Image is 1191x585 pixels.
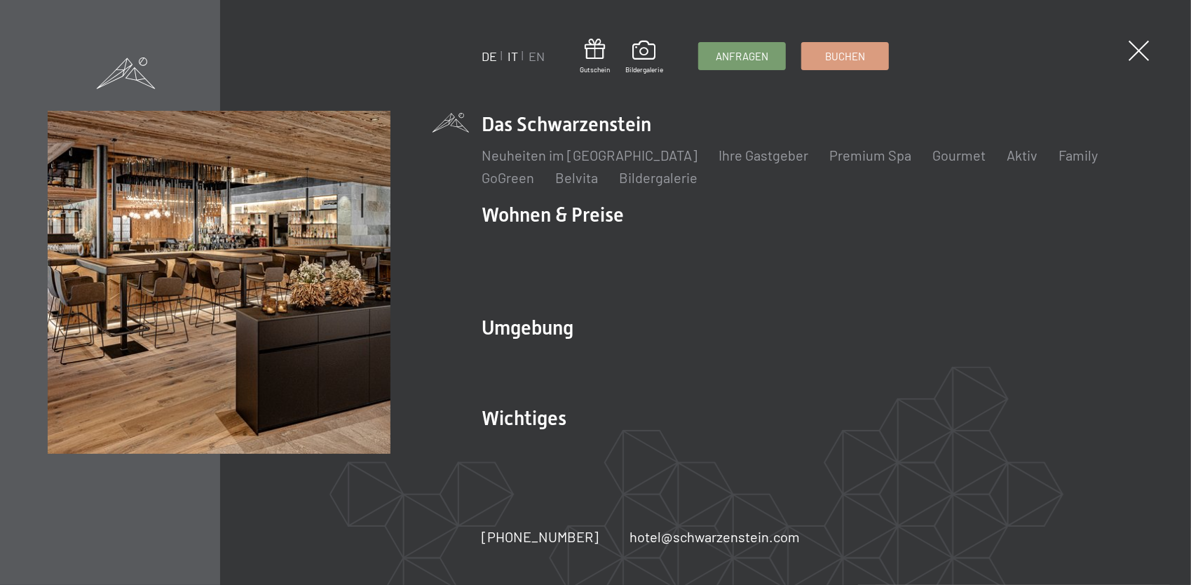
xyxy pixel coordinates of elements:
a: hotel@schwarzenstein.com [629,527,800,546]
a: Gutschein [580,39,610,74]
a: GoGreen [482,169,534,186]
a: EN [529,48,545,64]
span: [PHONE_NUMBER] [482,528,599,545]
a: Belvita [555,169,598,186]
a: Family [1059,147,1098,163]
a: IT [508,48,518,64]
span: Anfragen [716,49,768,64]
span: Bildergalerie [625,65,663,74]
a: Neuheiten im [GEOGRAPHIC_DATA] [482,147,697,163]
a: Ihre Gastgeber [719,147,808,163]
a: Premium Spa [829,147,911,163]
a: Gourmet [932,147,986,163]
a: DE [482,48,497,64]
a: Aktiv [1007,147,1037,163]
a: [PHONE_NUMBER] [482,527,599,546]
a: Bildergalerie [619,169,697,186]
a: Buchen [802,43,888,69]
span: Buchen [825,49,865,64]
span: Gutschein [580,65,610,74]
a: Bildergalerie [625,41,663,74]
a: Anfragen [699,43,785,69]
